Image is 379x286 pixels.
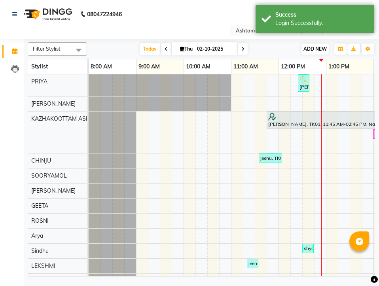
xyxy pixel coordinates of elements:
[184,61,212,72] a: 10:00 AM
[31,217,49,224] span: ROSNI
[31,115,111,122] span: KAZHAKOOTTAM ASHTAMUDI
[303,245,313,252] div: shyamitha, TK06, 12:30 PM-12:45 PM, Eyebrows Threading
[279,61,307,72] a: 12:00 PM
[31,187,76,194] span: [PERSON_NAME]
[303,46,327,52] span: ADD NEW
[89,61,114,72] a: 8:00 AM
[87,3,122,25] b: 08047224946
[31,172,67,179] span: SOORYAMOL
[31,202,48,209] span: GEETA
[31,100,76,107] span: [PERSON_NAME]
[299,76,309,91] div: [PERSON_NAME], TK05, 12:25 PM-12:40 PM, Eyebrows Threading
[301,44,329,55] button: ADD NEW
[31,232,43,239] span: Arya
[231,61,260,72] a: 11:00 AM
[248,260,258,267] div: jeenu, TK03, 11:20 AM-11:35 AM, Eyebrows Threading
[33,45,61,52] span: Filter Stylist
[31,157,51,164] span: CHINJU
[178,46,195,52] span: Thu
[275,19,368,27] div: Login Successfully.
[31,247,49,254] span: Sindhu
[20,3,74,25] img: logo
[136,61,162,72] a: 9:00 AM
[275,11,368,19] div: Success
[260,155,281,162] div: jeenu, TK03, 11:35 AM-12:05 PM, Eyebrows Threading,Forehead Threading
[31,262,55,269] span: LEKSHMI
[31,78,47,85] span: PRIYA
[195,43,234,55] input: 2025-10-02
[326,61,351,72] a: 1:00 PM
[140,43,160,55] span: Today
[31,63,48,70] span: Stylist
